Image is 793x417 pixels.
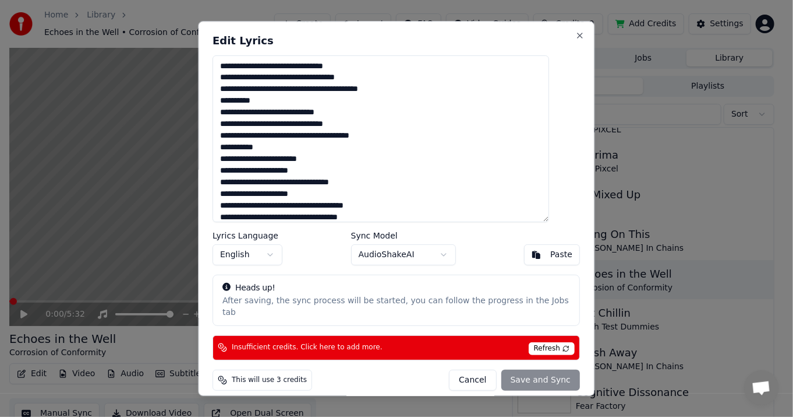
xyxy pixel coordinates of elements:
[351,232,456,240] label: Sync Model
[551,249,573,261] div: Paste
[232,376,307,385] span: This will use 3 credits
[449,370,497,391] button: Cancel
[213,36,580,46] h2: Edit Lyrics
[213,232,283,240] label: Lyrics Language
[232,343,383,352] span: Insufficient credits. Click here to add more.
[223,282,571,294] div: Heads up!
[529,342,575,355] span: Refresh
[525,244,580,265] button: Paste
[223,295,571,318] div: After saving, the sync process will be started, you can follow the progress in the Jobs tab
